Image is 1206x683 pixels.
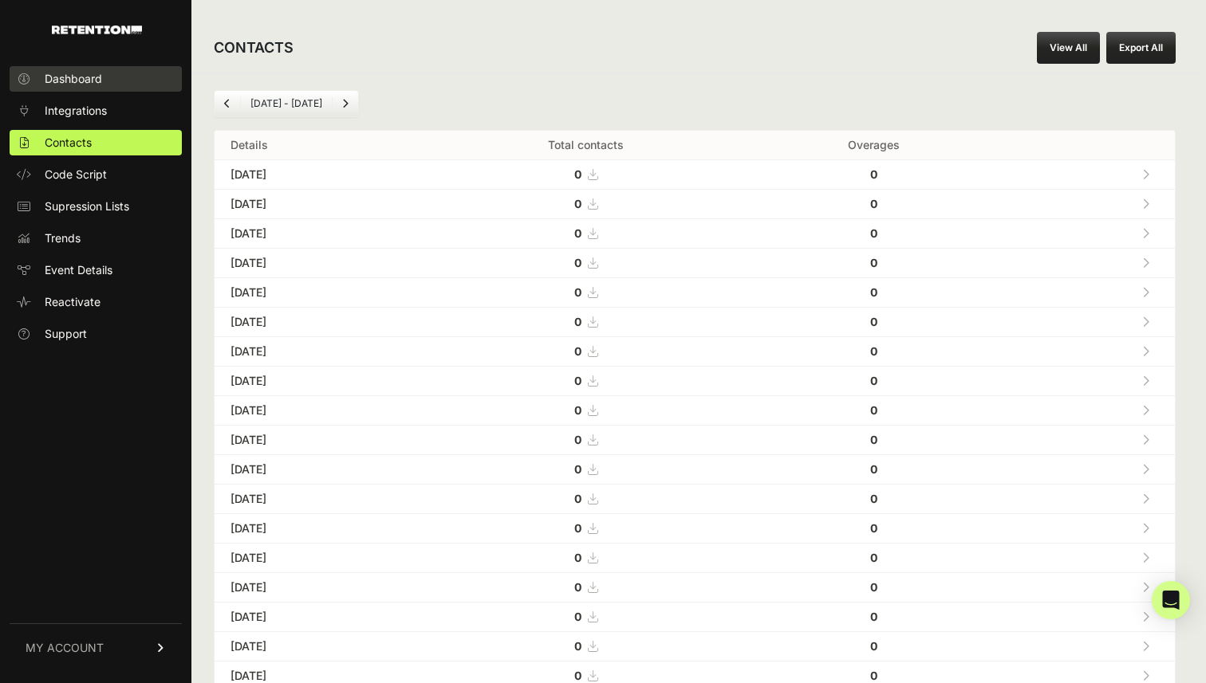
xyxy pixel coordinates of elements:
span: Supression Lists [45,198,129,214]
td: [DATE] [215,426,424,455]
span: Event Details [45,262,112,278]
strong: 0 [574,462,581,476]
a: Next [333,91,358,116]
td: [DATE] [215,190,424,219]
td: [DATE] [215,632,424,661]
strong: 0 [870,580,877,594]
th: Total contacts [424,131,747,160]
td: [DATE] [215,367,424,396]
strong: 0 [870,403,877,417]
strong: 0 [574,610,581,623]
strong: 0 [574,669,581,682]
strong: 0 [574,521,581,535]
strong: 0 [574,639,581,653]
td: [DATE] [215,249,424,278]
a: Contacts [10,130,182,155]
strong: 0 [870,639,877,653]
span: Support [45,326,87,342]
span: Trends [45,230,81,246]
strong: 0 [870,315,877,328]
span: Reactivate [45,294,100,310]
li: [DATE] - [DATE] [240,97,332,110]
strong: 0 [574,226,581,240]
strong: 0 [574,433,581,446]
strong: 0 [870,551,877,564]
td: [DATE] [215,544,424,573]
th: Overages [747,131,999,160]
strong: 0 [574,551,581,564]
strong: 0 [870,521,877,535]
td: [DATE] [215,308,424,337]
strong: 0 [574,285,581,299]
strong: 0 [870,492,877,505]
a: Dashboard [10,66,182,92]
strong: 0 [870,285,877,299]
a: Event Details [10,257,182,283]
a: MY ACCOUNT [10,623,182,672]
a: Previous [215,91,240,116]
strong: 0 [870,374,877,387]
a: Reactivate [10,289,182,315]
td: [DATE] [215,485,424,514]
strong: 0 [870,433,877,446]
strong: 0 [870,167,877,181]
td: [DATE] [215,278,424,308]
strong: 0 [870,256,877,269]
h2: CONTACTS [214,37,294,59]
span: Contacts [45,135,92,151]
strong: 0 [574,344,581,358]
td: [DATE] [215,455,424,485]
strong: 0 [574,315,581,328]
td: [DATE] [215,514,424,544]
td: [DATE] [215,573,424,603]
div: Open Intercom Messenger [1152,581,1190,619]
strong: 0 [574,167,581,181]
strong: 0 [870,226,877,240]
strong: 0 [574,492,581,505]
a: Code Script [10,162,182,187]
strong: 0 [870,669,877,682]
span: Integrations [45,103,107,119]
strong: 0 [574,374,581,387]
strong: 0 [574,580,581,594]
strong: 0 [870,197,877,210]
strong: 0 [870,610,877,623]
strong: 0 [574,403,581,417]
strong: 0 [574,197,581,210]
td: [DATE] [215,337,424,367]
td: [DATE] [215,603,424,632]
span: Dashboard [45,71,102,87]
td: [DATE] [215,160,424,190]
th: Details [215,131,424,160]
img: Retention.com [52,26,142,34]
a: Integrations [10,98,182,124]
strong: 0 [574,256,581,269]
td: [DATE] [215,219,424,249]
a: View All [1037,32,1100,64]
button: Export All [1106,32,1176,64]
a: Support [10,321,182,347]
span: MY ACCOUNT [26,640,104,656]
strong: 0 [870,344,877,358]
span: Code Script [45,167,107,183]
strong: 0 [870,462,877,476]
td: [DATE] [215,396,424,426]
a: Trends [10,226,182,251]
a: Supression Lists [10,194,182,219]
